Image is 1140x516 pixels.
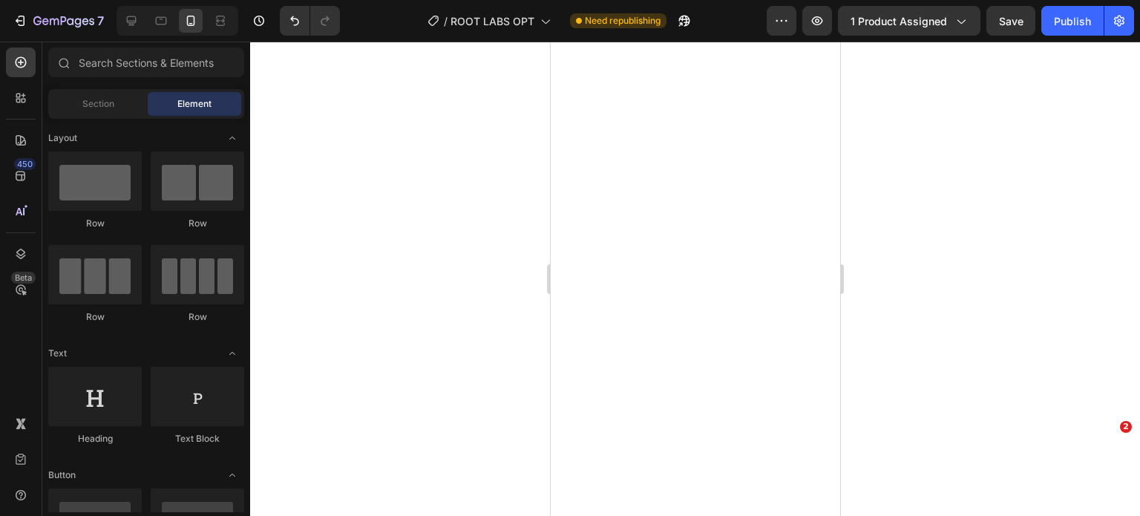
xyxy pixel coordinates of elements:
[14,158,36,170] div: 450
[151,217,244,230] div: Row
[444,13,448,29] span: /
[1054,13,1091,29] div: Publish
[280,6,340,36] div: Undo/Redo
[48,48,244,77] input: Search Sections & Elements
[1090,443,1125,479] iframe: Intercom live chat
[48,432,142,445] div: Heading
[97,12,104,30] p: 7
[151,310,244,324] div: Row
[220,126,244,150] span: Toggle open
[177,97,212,111] span: Element
[220,463,244,487] span: Toggle open
[999,15,1023,27] span: Save
[1041,6,1104,36] button: Publish
[6,6,111,36] button: 7
[585,14,661,27] span: Need republishing
[48,347,67,360] span: Text
[451,13,534,29] span: ROOT LABS OPT
[851,13,947,29] span: 1 product assigned
[220,342,244,365] span: Toggle open
[551,42,840,516] iframe: Design area
[48,131,77,145] span: Layout
[986,6,1035,36] button: Save
[48,217,142,230] div: Row
[11,272,36,284] div: Beta
[838,6,980,36] button: 1 product assigned
[48,310,142,324] div: Row
[1120,421,1132,433] span: 2
[48,468,76,482] span: Button
[151,432,244,445] div: Text Block
[82,97,114,111] span: Section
